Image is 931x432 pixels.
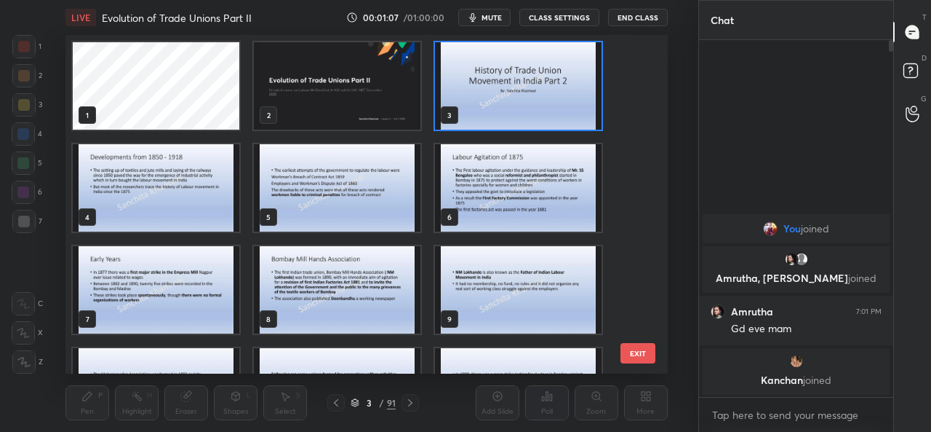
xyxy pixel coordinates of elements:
div: Z [12,350,43,374]
img: 175984386871ITES.pdf [435,42,602,130]
div: 2 [12,64,42,87]
img: default.png [794,252,809,267]
button: End Class [608,9,668,26]
img: bdce0124-a381-11f0-a945-d2fd341091d5.jpg [254,42,420,130]
div: 7:01 PM [856,307,882,316]
div: X [12,321,43,345]
img: c8ffe23fc0d14019b1f0197867b1a704.jpg [711,305,725,319]
p: T [922,12,927,23]
div: grid [699,211,893,398]
div: 3 [12,93,42,117]
span: joined [848,271,876,285]
button: mute [458,9,511,26]
h6: Amrutha [731,305,773,318]
div: 3 [362,398,377,407]
p: Chat [699,1,746,39]
img: 175984386871ITES.pdf [254,246,420,334]
img: 8b33244d03c84c60bd64d56567642a3c.jpg [789,354,804,369]
img: 175984386871ITES.pdf [435,246,602,334]
button: EXIT [620,343,655,364]
div: LIVE [65,9,96,26]
div: 7 [12,210,42,233]
img: 175984386871ITES.pdf [73,246,239,334]
img: 175984386871ITES.pdf [73,144,239,232]
div: / [380,398,384,407]
div: 1 [12,35,41,58]
div: 5 [12,152,42,175]
img: 175984386871ITES.pdf [435,144,602,232]
img: 175984386871ITES.pdf [254,144,420,232]
p: G [921,93,927,104]
img: c8ffe23fc0d14019b1f0197867b1a704.jpg [784,252,799,267]
span: joined [803,373,831,387]
button: CLASS SETTINGS [519,9,599,26]
p: Amrutha, [PERSON_NAME] [711,272,881,284]
p: Kanchan [711,374,881,386]
div: 4 [12,122,42,146]
span: You [783,223,801,235]
img: 820eccca3c02444c8dae7cf635fb5d2a.jpg [763,221,778,236]
span: mute [482,12,502,23]
div: 6 [12,181,42,204]
div: 91 [387,396,396,409]
h4: Evolution of Trade Unions Part II [102,11,252,25]
p: D [922,52,927,63]
span: joined [801,223,829,235]
div: grid [65,35,642,374]
div: Gd eve mam [731,322,882,337]
div: C [12,292,43,315]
